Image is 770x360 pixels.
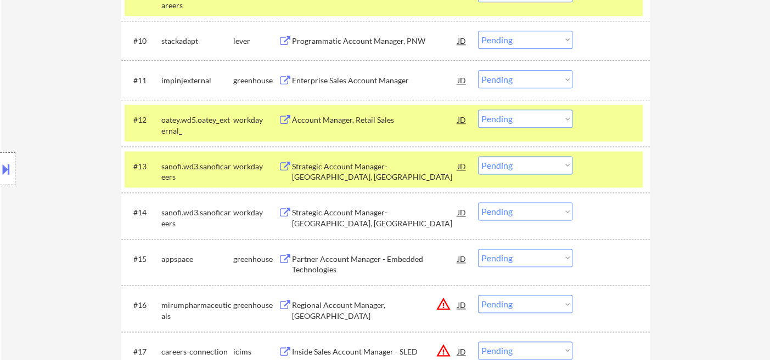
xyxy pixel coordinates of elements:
div: #16 [133,300,153,311]
div: Programmatic Account Manager, PNW [292,36,458,47]
div: careers-connection [161,346,233,357]
div: appspace [161,254,233,265]
div: Strategic Account Manager- [GEOGRAPHIC_DATA], [GEOGRAPHIC_DATA] [292,207,458,228]
div: greenhouse [233,75,278,86]
div: #17 [133,346,153,357]
div: Enterprise Sales Account Manager [292,75,458,86]
div: Account Manager, Retail Sales [292,115,458,125]
div: oatey.wd5.oatey_external_ [161,115,233,136]
div: sanofi.wd3.sanoficareers [161,207,233,228]
div: greenhouse [233,300,278,311]
div: Partner Account Manager - Embedded Technologies [292,254,458,275]
button: warning_amber [436,296,451,312]
div: #10 [133,36,153,47]
div: icims [233,346,278,357]
div: Regional Account Manager, [GEOGRAPHIC_DATA] [292,300,458,321]
div: workday [233,115,278,125]
div: JD [457,249,468,268]
div: Strategic Account Manager- [GEOGRAPHIC_DATA], [GEOGRAPHIC_DATA] [292,161,458,182]
div: sanofi.wd3.sanoficareers [161,161,233,182]
div: impinjexternal [161,75,233,86]
div: greenhouse [233,254,278,265]
div: JD [457,70,468,90]
div: workday [233,207,278,218]
div: JD [457,156,468,176]
div: stackadapt [161,36,233,47]
div: JD [457,31,468,50]
div: mirumpharmaceuticals [161,300,233,321]
div: JD [457,110,468,129]
div: lever [233,36,278,47]
div: workday [233,161,278,172]
div: Inside Sales Account Manager - SLED [292,346,458,357]
button: warning_amber [436,343,451,358]
div: JD [457,295,468,315]
div: JD [457,202,468,222]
